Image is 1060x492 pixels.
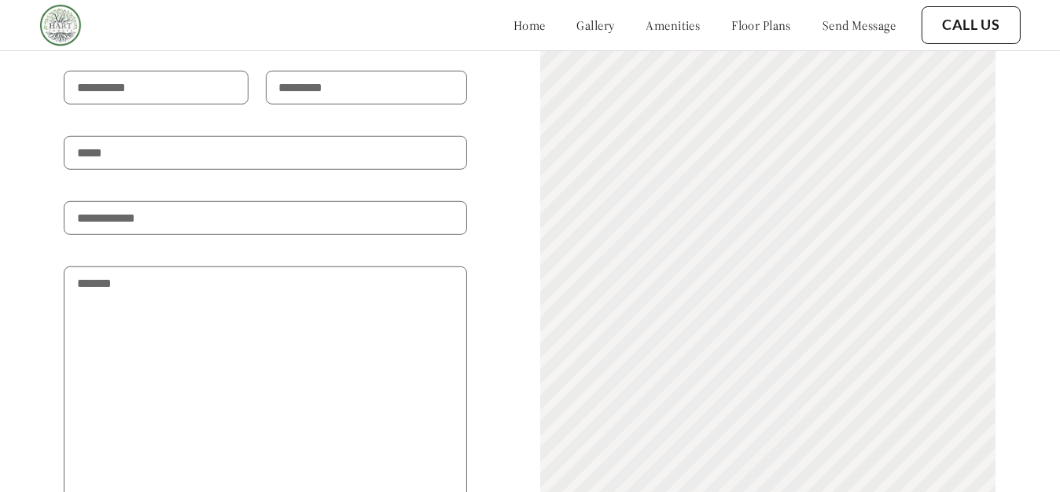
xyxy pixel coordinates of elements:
[731,17,791,33] a: floor plans
[922,6,1021,44] button: Call Us
[513,17,546,33] a: home
[942,17,1000,34] a: Call Us
[646,17,701,33] a: amenities
[577,17,615,33] a: gallery
[39,4,82,46] img: Company logo
[823,17,896,33] a: send message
